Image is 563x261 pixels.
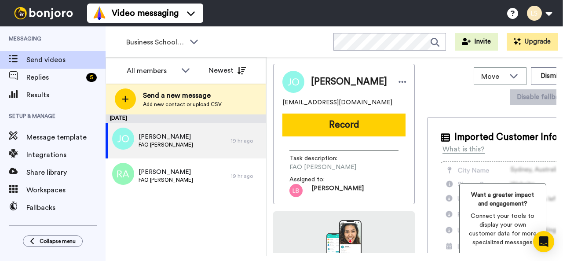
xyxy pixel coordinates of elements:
[289,154,351,163] span: Task description :
[143,90,222,101] span: Send a new message
[126,37,185,48] span: Business School 2025
[26,185,106,195] span: Workspaces
[106,114,266,123] div: [DATE]
[231,173,262,180] div: 19 hr ago
[112,163,134,185] img: ra.png
[454,131,557,144] span: Imported Customer Info
[282,98,392,107] span: [EMAIL_ADDRESS][DOMAIN_NAME]
[26,132,106,143] span: Message template
[11,7,77,19] img: bj-logo-header-white.svg
[311,184,364,197] span: [PERSON_NAME]
[40,238,76,245] span: Collapse menu
[112,128,134,150] img: jo.png
[507,33,558,51] button: Upgrade
[289,163,373,172] span: FAO [PERSON_NAME]
[26,202,106,213] span: Fallbacks
[467,212,539,247] span: Connect your tools to display your own customer data for more specialized messages
[23,235,83,247] button: Collapse menu
[139,141,193,148] span: FAO [PERSON_NAME]
[92,6,106,20] img: vm-color.svg
[467,191,539,208] span: Want a greater impact and engagement?
[127,66,177,76] div: All members
[26,55,106,65] span: Send videos
[139,176,193,184] span: FAO [PERSON_NAME]
[289,184,303,197] img: 6eac5c2d-50a3-4b5c-9fd8-84f965c1e8e2.png
[311,75,387,88] span: [PERSON_NAME]
[533,231,554,252] div: Open Intercom Messenger
[26,150,106,160] span: Integrations
[289,175,351,184] span: Assigned to:
[282,71,304,93] img: Image of Jeffery Obiri Yeboah
[455,33,498,51] button: Invite
[26,90,106,100] span: Results
[139,168,193,176] span: [PERSON_NAME]
[112,7,179,19] span: Video messaging
[481,71,505,82] span: Move
[442,144,485,154] div: What is this?
[231,137,262,144] div: 19 hr ago
[26,167,106,178] span: Share library
[282,114,406,136] button: Record
[26,72,83,83] span: Replies
[86,73,97,82] div: 5
[202,62,252,79] button: Newest
[139,132,193,141] span: [PERSON_NAME]
[143,101,222,108] span: Add new contact or upload CSV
